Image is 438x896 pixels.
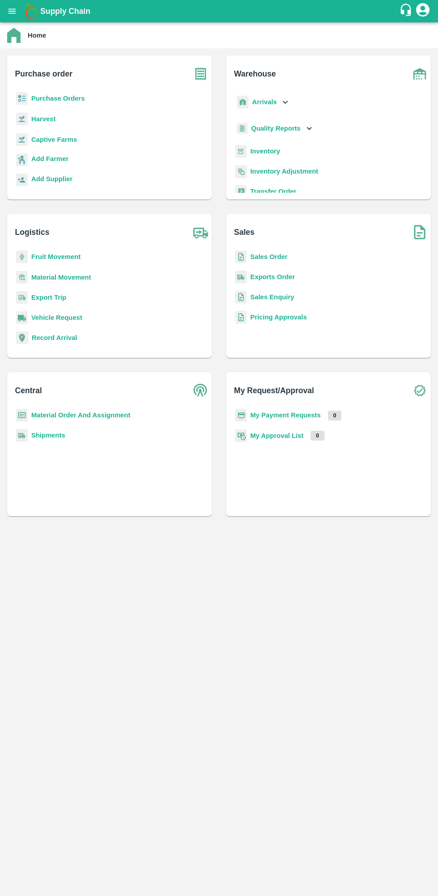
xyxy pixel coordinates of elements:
b: Add Farmer [31,155,68,162]
img: inventory [235,165,247,178]
img: shipments [16,429,28,442]
b: Logistics [15,226,50,238]
a: Add Supplier [31,174,72,186]
div: Quality Reports [235,119,314,138]
img: sales [235,311,247,324]
a: Sales Order [250,253,287,260]
img: vehicle [16,311,28,324]
img: whInventory [235,145,247,158]
a: Captive Farms [31,136,77,143]
b: Quality Reports [251,125,301,132]
img: sales [235,251,247,263]
button: open drawer [2,1,22,21]
p: 0 [328,411,342,420]
img: whArrival [237,96,248,109]
a: Vehicle Request [31,314,82,321]
img: whTransfer [235,185,247,198]
b: Supply Chain [40,7,90,16]
b: Central [15,384,42,397]
img: fruit [16,251,28,263]
a: Transfer Order [250,188,296,195]
a: Inventory Adjustment [250,168,318,175]
img: farmer [16,153,28,166]
div: Arrivals [235,92,291,112]
a: Harvest [31,115,55,123]
a: My Payment Requests [250,412,321,419]
img: purchase [190,63,212,85]
img: shipments [235,271,247,284]
img: payment [235,409,247,422]
a: Shipments [31,432,65,439]
b: Home [28,32,46,39]
a: Inventory [250,148,280,155]
b: Add Supplier [31,175,72,183]
a: Material Movement [31,274,91,281]
a: Supply Chain [40,5,399,17]
a: Add Farmer [31,154,68,166]
b: Arrivals [252,98,277,106]
a: Export Trip [31,294,66,301]
img: check [409,379,431,402]
img: harvest [16,133,28,146]
a: Pricing Approvals [250,314,307,321]
a: Fruit Movement [31,253,81,260]
a: Sales Enquiry [250,293,294,301]
img: soSales [409,221,431,243]
img: recordArrival [16,331,28,344]
img: reciept [16,92,28,105]
img: supplier [16,174,28,187]
a: Exports Order [250,273,295,280]
div: customer-support [399,3,415,19]
div: account of current user [415,2,431,21]
img: harvest [16,112,28,126]
a: My Approval List [250,432,303,439]
b: Sales [234,226,255,238]
a: Purchase Orders [31,95,85,102]
b: Warehouse [234,68,276,80]
img: approval [235,429,247,442]
a: Material Order And Assignment [31,412,131,419]
b: My Request/Approval [234,384,314,397]
b: Purchase order [15,68,72,80]
img: delivery [16,291,28,304]
img: qualityReport [237,123,248,134]
img: central [190,379,212,402]
img: truck [190,221,212,243]
img: sales [235,291,247,304]
img: material [16,271,28,284]
a: Record Arrival [32,334,77,341]
p: 0 [311,431,324,441]
img: warehouse [409,63,431,85]
img: logo [22,2,40,20]
img: centralMaterial [16,409,28,422]
img: home [7,28,21,43]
